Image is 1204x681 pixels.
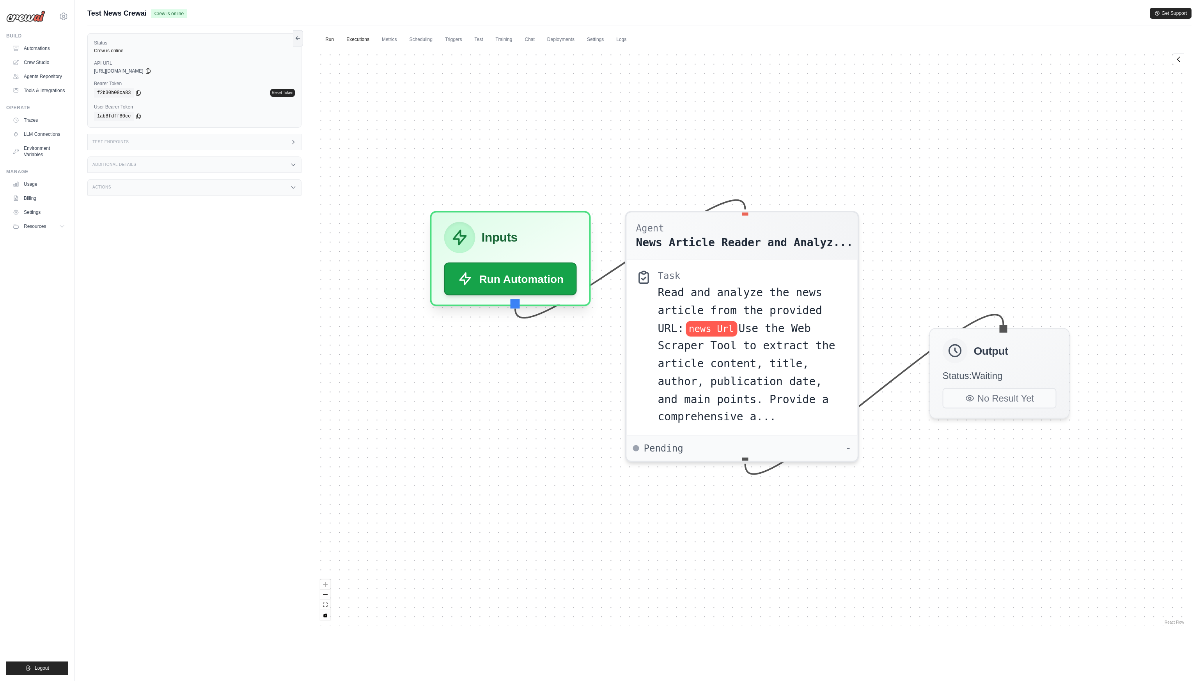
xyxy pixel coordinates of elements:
a: React Flow attribution [1165,620,1184,624]
h3: Inputs [482,228,518,247]
label: Bearer Token [94,80,295,87]
label: API URL [94,60,295,66]
div: Agent [636,222,853,235]
a: Deployments [543,32,579,48]
span: Test News Crewai [87,8,147,19]
a: Automations [9,42,68,55]
div: News Article Reader and Analyzer [636,235,853,250]
span: Use the Web Scraper Tool to extract the article content, title, author, publication date, and mai... [658,322,835,423]
label: User Bearer Token [94,104,295,110]
a: Environment Variables [9,142,68,161]
a: Training [491,32,517,48]
a: Usage [9,178,68,190]
span: Logout [35,665,49,671]
g: Edge from inputsNode to 10ef47791479a7592317609abc3ba493 [515,200,745,318]
a: Triggers [440,32,467,48]
a: Settings [582,32,608,48]
a: Traces [9,114,68,126]
span: Crew is online [151,9,187,18]
button: Logout [6,661,68,675]
button: Run Automation [444,263,577,295]
a: Chat [520,32,539,48]
a: Scheduling [405,32,437,48]
button: Get Support [1150,8,1192,19]
a: Settings [9,206,68,219]
a: Billing [9,192,68,204]
code: 1ab8fdff80cc [94,112,134,121]
h3: Output [974,343,1008,359]
button: zoom out [320,590,330,600]
label: Status [94,40,295,46]
button: No Result Yet [943,388,1057,409]
a: Tools & Integrations [9,84,68,97]
a: Agents Repository [9,70,68,83]
div: - [846,442,851,455]
span: Resources [24,223,46,229]
a: Logs [612,32,631,48]
img: Logo [6,11,45,22]
button: toggle interactivity [320,610,330,620]
span: Pending [644,442,683,455]
span: Status: Waiting [943,370,1003,381]
div: Manage [6,169,68,175]
h3: Actions [92,185,111,190]
h3: Test Endpoints [92,140,129,144]
a: Reset Token [270,89,295,97]
iframe: Chat Widget [1165,644,1204,681]
a: Executions [342,32,374,48]
a: Metrics [377,32,402,48]
a: Run [321,32,339,48]
span: Read and analyze the news article from the provided URL: [658,286,822,334]
button: Resources [9,220,68,233]
span: [URL][DOMAIN_NAME] [94,68,144,74]
button: fit view [320,600,330,610]
div: Read and analyze the news article from the provided URL: {news Url} Use the Web Scraper Tool to e... [658,284,848,426]
code: f2b30b08ca83 [94,88,134,98]
div: React Flow controls [320,580,330,620]
a: Test [470,32,488,48]
div: Build [6,33,68,39]
div: AgentNews Article Reader and Analyz...TaskRead and analyze the news article from the provided URL... [625,211,859,462]
a: LLM Connections [9,128,68,140]
div: InputsRun Automation [430,211,591,306]
div: Task [658,270,681,282]
span: news Url [686,321,737,336]
div: Operate [6,105,68,111]
a: Crew Studio [9,56,68,69]
g: Edge from 10ef47791479a7592317609abc3ba493 to outputNode [745,315,1004,474]
h3: Additional Details [92,162,136,167]
div: Crew is online [94,48,295,54]
div: OutputStatus:WaitingNo Result Yet [929,328,1070,419]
